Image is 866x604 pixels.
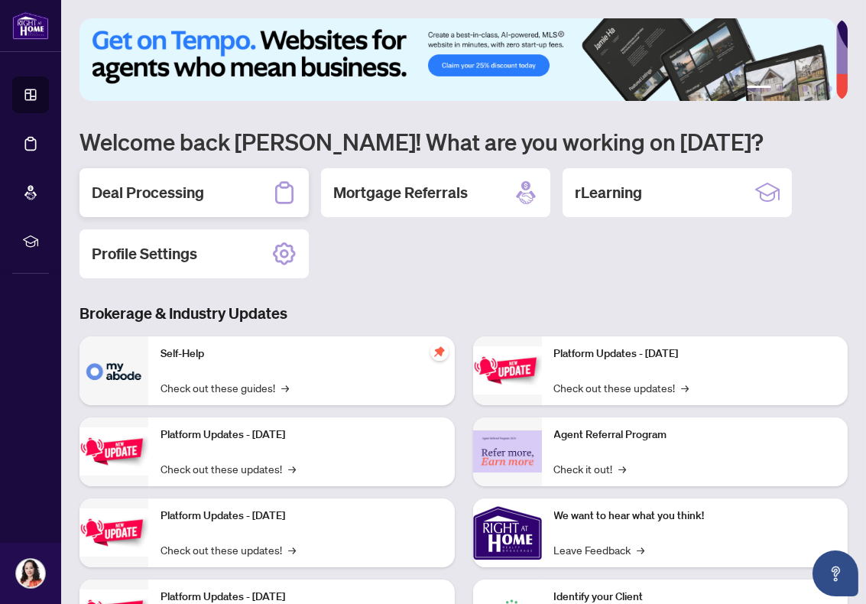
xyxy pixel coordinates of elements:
[637,541,645,558] span: →
[790,86,796,92] button: 3
[79,18,836,101] img: Slide 0
[79,303,848,324] h3: Brokerage & Industry Updates
[16,559,45,588] img: Profile Icon
[430,343,449,361] span: pushpin
[554,427,836,443] p: Agent Referral Program
[812,550,858,596] button: Open asap
[554,541,645,558] a: Leave Feedback→
[575,182,642,203] h2: rLearning
[92,243,197,265] h2: Profile Settings
[619,460,627,477] span: →
[79,508,148,557] img: Platform Updates - July 21, 2025
[12,11,49,40] img: logo
[288,460,296,477] span: →
[161,427,443,443] p: Platform Updates - [DATE]
[473,498,542,567] img: We want to hear what you think!
[92,182,204,203] h2: Deal Processing
[747,86,771,92] button: 1
[682,379,689,396] span: →
[161,379,289,396] a: Check out these guides!→
[161,460,296,477] a: Check out these updates!→
[554,346,836,362] p: Platform Updates - [DATE]
[79,336,148,405] img: Self-Help
[161,508,443,524] p: Platform Updates - [DATE]
[79,427,148,476] img: Platform Updates - September 16, 2025
[161,541,296,558] a: Check out these updates!→
[473,430,542,472] img: Agent Referral Program
[473,346,542,395] img: Platform Updates - June 23, 2025
[826,86,832,92] button: 6
[554,379,689,396] a: Check out these updates!→
[802,86,808,92] button: 4
[161,346,443,362] p: Self-Help
[79,127,848,156] h1: Welcome back [PERSON_NAME]! What are you working on [DATE]?
[777,86,783,92] button: 2
[281,379,289,396] span: →
[288,541,296,558] span: →
[554,508,836,524] p: We want to hear what you think!
[333,182,468,203] h2: Mortgage Referrals
[814,86,820,92] button: 5
[554,460,627,477] a: Check it out!→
